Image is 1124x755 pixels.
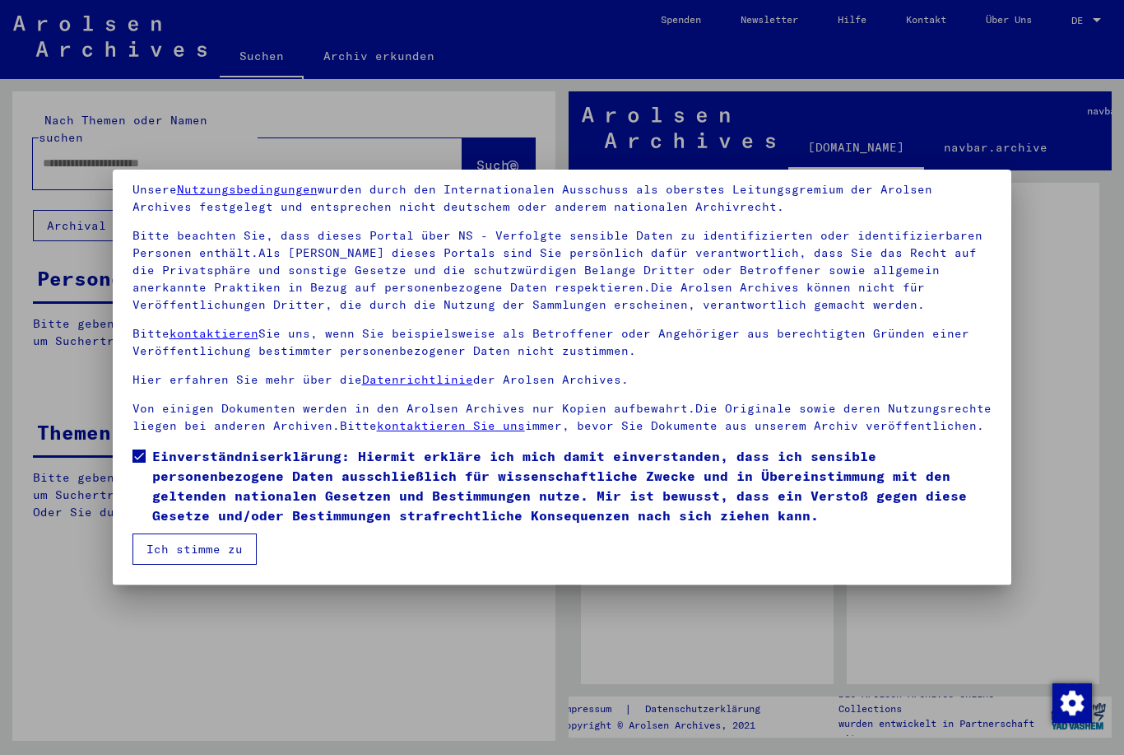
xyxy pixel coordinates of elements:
[132,534,257,565] button: Ich stimme zu
[152,446,992,525] span: Einverständniserklärung: Hiermit erkläre ich mich damit einverstanden, dass ich sensible personen...
[1052,683,1091,722] div: Zustimmung ändern
[132,325,992,360] p: Bitte Sie uns, wenn Sie beispielsweise als Betroffener oder Angehöriger aus berechtigten Gründen ...
[170,326,258,341] a: kontaktieren
[177,182,318,197] a: Nutzungsbedingungen
[362,372,473,387] a: Datenrichtlinie
[1052,683,1092,723] img: Zustimmung ändern
[132,227,992,314] p: Bitte beachten Sie, dass dieses Portal über NS - Verfolgte sensible Daten zu identifizierten oder...
[377,418,525,433] a: kontaktieren Sie uns
[132,181,992,216] p: Unsere wurden durch den Internationalen Ausschuss als oberstes Leitungsgremium der Arolsen Archiv...
[132,400,992,435] p: Von einigen Dokumenten werden in den Arolsen Archives nur Kopien aufbewahrt.Die Originale sowie d...
[132,371,992,389] p: Hier erfahren Sie mehr über die der Arolsen Archives.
